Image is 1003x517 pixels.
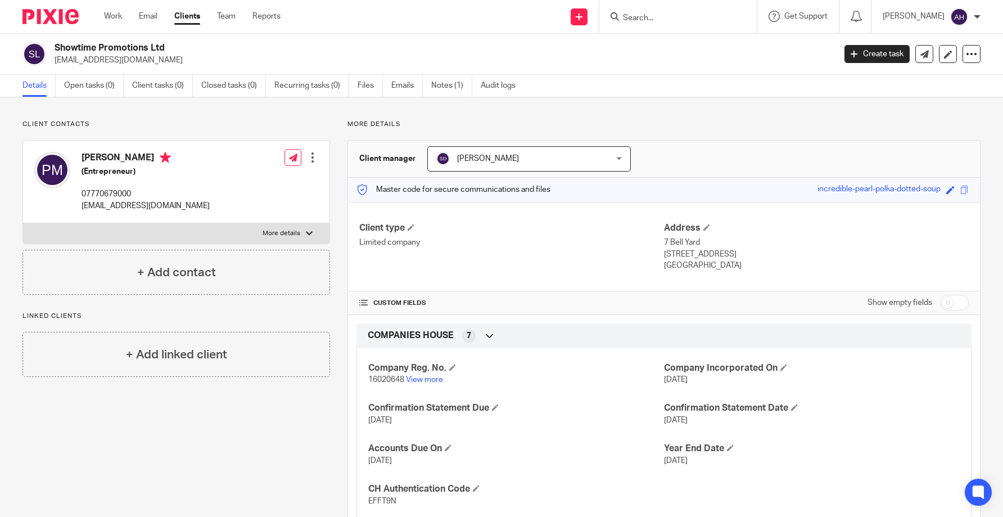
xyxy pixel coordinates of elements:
span: [PERSON_NAME] [457,155,519,163]
h4: CH Authentication Code [368,483,664,495]
h4: + Add contact [137,264,216,281]
p: [EMAIL_ADDRESS][DOMAIN_NAME] [82,200,210,212]
img: svg%3E [436,152,450,165]
h4: Company Reg. No. [368,362,664,374]
h4: CUSTOM FIELDS [359,299,664,308]
a: Audit logs [481,75,524,97]
a: Details [22,75,56,97]
p: 07770679000 [82,188,210,200]
a: Closed tasks (0) [201,75,266,97]
a: Team [217,11,236,22]
h4: Accounts Due On [368,443,664,455]
h4: Company Incorporated On [664,362,960,374]
span: [DATE] [664,457,688,465]
img: svg%3E [22,42,46,66]
h4: Confirmation Statement Date [664,402,960,414]
h2: Showtime Promotions Ltd [55,42,673,54]
a: Create task [844,45,910,63]
p: More details [347,120,981,129]
a: Recurring tasks (0) [274,75,349,97]
a: Open tasks (0) [64,75,124,97]
span: COMPANIES HOUSE [368,330,454,341]
label: Show empty fields [868,297,932,308]
span: [DATE] [664,416,688,424]
a: Emails [391,75,423,97]
h4: Client type [359,222,664,234]
span: [DATE] [368,457,392,465]
h4: Address [664,222,969,234]
a: Client tasks (0) [132,75,193,97]
a: Notes (1) [431,75,472,97]
img: Pixie [22,9,79,24]
p: 7 Bell Yard [664,237,969,248]
p: Linked clients [22,312,330,321]
p: [PERSON_NAME] [883,11,945,22]
a: Files [358,75,383,97]
span: 16020648 [368,376,404,384]
i: Primary [160,152,171,163]
span: [DATE] [368,416,392,424]
img: svg%3E [950,8,968,26]
a: View more [406,376,443,384]
h4: + Add linked client [126,346,227,363]
h4: Year End Date [664,443,960,455]
span: EFFT9N [368,497,396,505]
span: [DATE] [664,376,688,384]
p: [STREET_ADDRESS] [664,249,969,260]
h5: (Entrepreneur) [82,166,210,177]
p: More details [263,229,300,238]
p: [GEOGRAPHIC_DATA] [664,260,969,271]
input: Search [622,14,723,24]
a: Reports [252,11,281,22]
p: Client contacts [22,120,330,129]
h4: [PERSON_NAME] [82,152,210,166]
p: Limited company [359,237,664,248]
span: Get Support [784,12,828,20]
div: incredible-pearl-polka-dotted-soup [817,183,941,196]
a: Email [139,11,157,22]
a: Work [104,11,122,22]
a: Clients [174,11,200,22]
h3: Client manager [359,153,416,164]
p: [EMAIL_ADDRESS][DOMAIN_NAME] [55,55,828,66]
img: svg%3E [34,152,70,188]
span: 7 [467,330,471,341]
h4: Confirmation Statement Due [368,402,664,414]
p: Master code for secure communications and files [356,184,550,195]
